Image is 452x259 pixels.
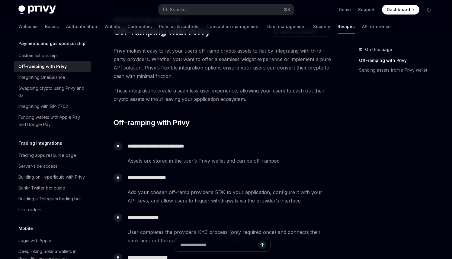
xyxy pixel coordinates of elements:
a: User management [267,19,306,34]
a: Login with Apple [14,235,91,246]
span: Add your chosen off-ramp provider’s SDK to your application, configure it with your API keys, and... [127,188,331,205]
a: Bankr Twitter bot guide [14,183,91,193]
span: Privy makes it easy to let your users off-ramp crypto assets to fiat by integrating with third-pa... [114,47,331,80]
button: Toggle dark mode [424,5,434,15]
a: Demo [339,7,351,13]
a: Support [358,7,375,13]
a: Recipes [338,19,355,34]
span: On this page [365,46,392,53]
span: ⌘ K [284,7,290,12]
span: Assets are stored in the user’s Privy wallet and can be off-ramped [127,157,331,165]
div: Server-side access [18,163,57,170]
a: Custom fiat onramp [14,50,91,61]
a: Policies & controls [159,19,198,34]
a: Sending assets from a Privy wallet [359,65,439,75]
a: Off-ramping with Privy [14,61,91,72]
a: Swapping crypto using Privy and 0x [14,83,91,101]
div: Bankr Twitter bot guide [18,184,65,192]
a: Welcome [18,19,38,34]
a: Integrating with EIP-7702 [14,101,91,112]
div: Integrating OneBalance [18,74,65,81]
div: Custom fiat onramp [18,52,57,59]
span: User completes the provider’s KYC process (only required once) and connects their bank account th... [127,228,331,245]
a: Basics [45,19,59,34]
div: Trading apps resource page [18,152,76,159]
a: Building a Telegram trading bot [14,193,91,204]
a: Limit orders [14,204,91,215]
a: Security [313,19,330,34]
a: Off-ramping with Privy [359,56,439,65]
div: Swapping crypto using Privy and 0x [18,85,87,99]
div: Off-ramping with Privy [18,63,67,70]
a: Integrating OneBalance [14,72,91,83]
img: dark logo [18,5,56,14]
a: Wallets [104,19,120,34]
div: Login with Apple [18,237,51,244]
h5: Mobile [18,225,33,232]
button: Send message [258,241,267,249]
a: Server-side access [14,161,91,172]
button: Open search [159,4,294,15]
span: Off-ramping with Privy [114,118,190,128]
span: These integrations create a seamless user experience, allowing your users to cash out their crypt... [114,86,331,103]
div: Building on Hyperliquid with Privy [18,173,85,181]
a: Dashboard [382,5,419,15]
div: Funding wallets with Apple Pay and Google Pay [18,114,87,128]
a: Funding wallets with Apple Pay and Google Pay [14,112,91,130]
div: Building a Telegram trading bot [18,195,81,202]
div: Limit orders [18,206,41,213]
a: Trading apps resource page [14,150,91,161]
div: Search... [170,6,187,13]
h5: Trading integrations [18,140,62,147]
input: Ask a question... [180,238,258,251]
div: Integrating with EIP-7702 [18,103,68,110]
a: Building on Hyperliquid with Privy [14,172,91,183]
span: Dashboard [387,7,410,13]
h5: Payments and gas sponsorship [18,40,85,47]
a: API reference [362,19,391,34]
a: Authentication [66,19,97,34]
a: Transaction management [206,19,260,34]
a: Connectors [127,19,152,34]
